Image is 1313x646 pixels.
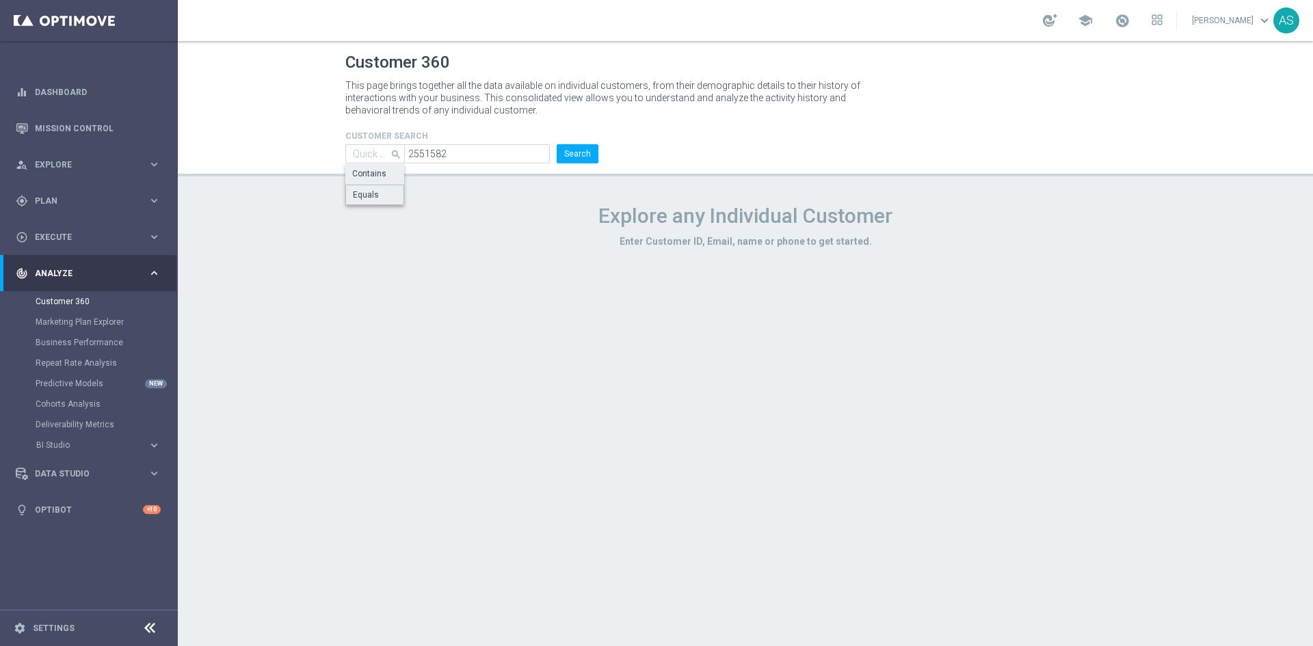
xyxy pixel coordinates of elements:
input: Enter CID, Email, name or phone [404,144,550,163]
p: This page brings together all the data available on individual customers, from their demographic ... [345,79,872,116]
button: lightbulb Optibot +10 [15,504,161,515]
div: Contains [352,167,386,180]
h4: CUSTOMER SEARCH [345,131,598,141]
a: Marketing Plan Explorer [36,317,142,327]
span: Plan [35,197,148,205]
a: [PERSON_NAME]keyboard_arrow_down [1191,10,1273,31]
div: Repeat Rate Analysis [36,353,176,373]
div: Cohorts Analysis [36,394,176,414]
a: Dashboard [35,74,161,110]
a: Repeat Rate Analysis [36,358,142,368]
i: lightbulb [16,504,28,516]
div: Press SPACE to deselect this row. [345,164,404,185]
div: Customer 360 [36,291,176,312]
div: Equals [353,189,379,201]
i: play_circle_outline [16,231,28,243]
a: Settings [33,624,75,632]
button: equalizer Dashboard [15,87,161,98]
div: Press SPACE to select this row. [345,185,404,205]
span: Execute [35,233,148,241]
i: settings [14,622,26,634]
div: Optibot [16,492,161,528]
i: keyboard_arrow_right [148,230,161,243]
span: Explore [35,161,148,169]
a: Predictive Models [36,378,142,389]
button: Data Studio keyboard_arrow_right [15,468,161,479]
i: keyboard_arrow_right [148,439,161,452]
h3: Enter Customer ID, Email, name or phone to get started. [345,235,1145,247]
a: Customer 360 [36,296,142,307]
div: Mission Control [16,110,161,146]
button: Search [557,144,598,163]
a: Cohorts Analysis [36,399,142,409]
i: keyboard_arrow_right [148,467,161,480]
div: Explore [16,159,148,171]
div: Data Studio [16,468,148,480]
i: track_changes [16,267,28,280]
a: Optibot [35,492,143,528]
i: keyboard_arrow_right [148,158,161,171]
button: person_search Explore keyboard_arrow_right [15,159,161,170]
div: +10 [143,505,161,514]
span: school [1078,13,1093,28]
h1: Customer 360 [345,53,1145,72]
h1: Explore any Individual Customer [345,204,1145,228]
div: AS [1273,8,1299,33]
span: Analyze [35,269,148,278]
i: search [390,146,403,161]
div: Analyze [16,267,148,280]
i: person_search [16,159,28,171]
button: track_changes Analyze keyboard_arrow_right [15,268,161,279]
div: BI Studio [36,435,176,455]
span: keyboard_arrow_down [1257,13,1272,28]
div: Deliverability Metrics [36,414,176,435]
input: Contains [345,144,404,163]
a: Mission Control [35,110,161,146]
div: Business Performance [36,332,176,353]
button: Mission Control [15,123,161,134]
a: Business Performance [36,337,142,348]
span: BI Studio [36,441,134,449]
div: Execute [16,231,148,243]
button: play_circle_outline Execute keyboard_arrow_right [15,232,161,243]
button: BI Studio keyboard_arrow_right [36,440,161,450]
div: Predictive Models [36,373,176,394]
div: NEW [145,379,167,388]
div: Dashboard [16,74,161,110]
a: Deliverability Metrics [36,419,142,430]
div: Plan [16,195,148,207]
button: gps_fixed Plan keyboard_arrow_right [15,196,161,206]
i: keyboard_arrow_right [148,194,161,207]
i: equalizer [16,86,28,98]
div: Marketing Plan Explorer [36,312,176,332]
i: keyboard_arrow_right [148,267,161,280]
div: BI Studio [36,441,148,449]
i: gps_fixed [16,195,28,207]
span: Data Studio [35,470,148,478]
